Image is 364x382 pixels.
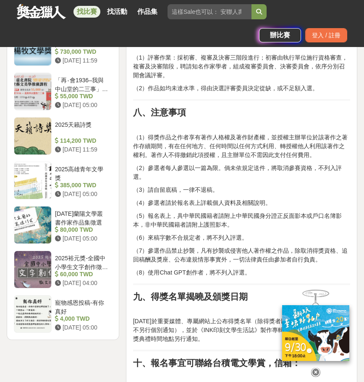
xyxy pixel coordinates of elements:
div: [DATE]蘭陽文學叢書作家作品集徵選 [55,209,109,225]
a: 第十二屆[PERSON_NAME]文學獎 730,000 TWD [DATE] 11:59 [14,28,112,66]
p: （8）使用Chat GPT創作者，將不列入評選。 [133,268,350,277]
a: 2025高雄青年文學獎 385,000 TWD [DATE] 05:00 [14,162,112,199]
p: （2）參選者每人參選以一篇為限。倘未依規定送件，將取消參賽資格，不列入評選。 [133,164,350,181]
a: 2025天籟詩獎 114,200 TWD [DATE] 11:59 [14,117,112,155]
p: （2）作品如均未達水準，得由決選評審委員決定從缺，或不足額入選。 [133,84,350,93]
div: 2025高雄青年文學獎 [55,165,109,181]
a: 2025裕元獎-全國中小學生文字創作徵文比賽 60,000 TWD [DATE] 04:00 [14,251,112,288]
div: [DATE] 05:00 [55,234,109,243]
div: 80,000 TWD [55,225,109,234]
p: （7）參選作品禁止抄襲，凡有抄襲或侵害他人著作權之作品，除取消得獎資格、追回稿酬及獎座、公布違規情形事實外，一切法律責任由參加者自行負責。 [133,246,350,264]
p: （1）得獎作品之作者享有著作人格權及著作財產權，並授權主辦單位於該著作之著作存續期間，有在任何地方、任何時間以任何方式利用、轉授權他人利用該著作之權利。著作人不得撤銷此項授權，且主辦單位不需因此... [133,133,350,160]
div: 2025天籟詩獎 [55,120,109,136]
div: 2025裕元獎-全國中小學生文字創作徵文比賽 [55,254,109,270]
p: （6）來稿字數不合規定者，將不列入評選。 [133,233,350,242]
a: 「再‧會1936–我與中山堂的二三事」圖文徵件 55,000 TWD [DATE] 05:00 [14,73,112,110]
div: 55,000 TWD [55,92,109,101]
p: [DATE]於重要媒體、專屬網站上公布得獎名單（除得獎者以專函、專電通知外，餘不另行個別通知），並於《INK印刻文學生活誌》製作專輯，翌年舉辦頒獎典禮，頒獎典禮時間地點另行通知。 [133,317,350,343]
a: 找活動 [104,6,131,18]
a: [DATE]蘭陽文學叢書作家作品集徵選 80,000 TWD [DATE] 05:00 [14,206,112,244]
div: 登入 / 註冊 [305,28,347,42]
div: [DATE] 04:00 [55,279,109,288]
div: 「再‧會1936–我與中山堂的二三事」圖文徵件 [55,76,109,92]
strong: 十、報名事宜可聯絡台積電文學賞，信箱： [133,358,301,368]
a: 作品集 [134,6,161,18]
p: （3）請自留底稿，一律不退稿。 [133,186,350,194]
input: 這樣Sale也可以： 安聯人壽創意銷售法募集 [168,4,251,19]
strong: 八、注意事項 [133,107,186,117]
div: 4,000 TWD [55,314,109,323]
a: 寵物感恩投稿-有你真好 4,000 TWD [DATE] 05:00 [14,295,112,333]
img: ff197300-f8ee-455f-a0ae-06a3645bc375.jpg [282,305,349,361]
div: [DATE] 05:00 [55,101,109,110]
div: [DATE] 11:59 [55,145,109,154]
div: 730,000 TWD [55,47,109,56]
p: （1）評審作業：採初審、複審及決審三階段進行；初審由執行單位施行資格審查，複審及決審階段，聘請知名作家學者，組成複審委員會、決審委員會，依序分別召開會議評審。 [133,53,350,80]
strong: 九、得獎名單揭曉及頒獎日期 [133,292,248,301]
div: 385,000 TWD [55,181,109,190]
a: 找比賽 [73,6,100,18]
div: [DATE] 05:00 [55,323,109,332]
a: 辦比賽 [259,28,301,42]
div: 寵物感恩投稿-有你真好 [55,298,109,314]
p: （5）報名表上，具中華民國籍者請附上中華民國身分證正反面影本或戶口名簿影本，非中華民國籍者請附上護照影本。 [133,212,350,229]
div: 60,000 TWD [55,270,109,279]
div: 114,200 TWD [55,136,109,145]
div: [DATE] 11:59 [55,56,109,65]
p: （4）參選者請於報名表上詳載個人資料及相關說明。 [133,199,350,207]
div: [DATE] 05:00 [55,190,109,199]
